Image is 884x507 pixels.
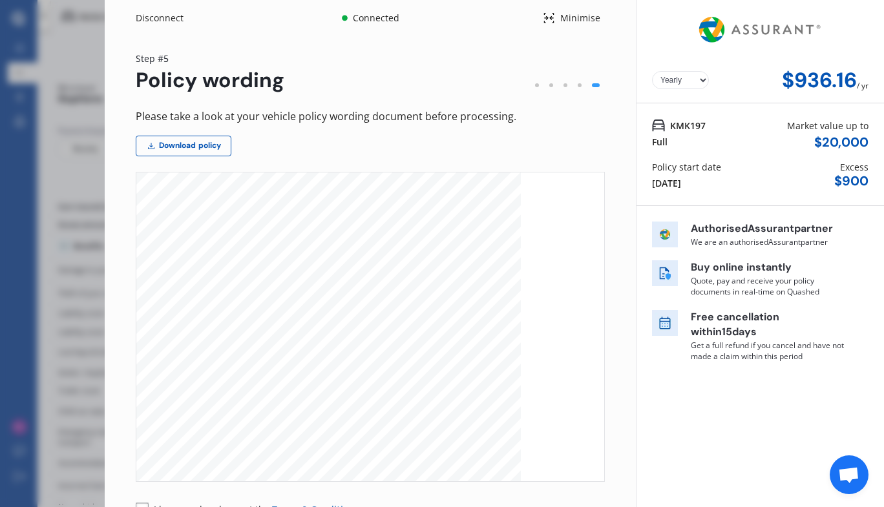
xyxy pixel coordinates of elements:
[192,406,310,411] span: which the premium has been received by Us.
[178,358,273,364] span: IMPORTANT INFORMATION FOR YOU
[136,12,198,25] div: Disconnect
[178,473,221,479] span: TYPE OF COVER
[192,419,483,424] span: or if any information is not correctly stated, please return them at once and ask for the correct...
[192,378,473,384] span: declaration. Please read it so You know exactly what You are covered for. If You do not fully und...
[691,310,846,340] p: Free cancellation within 15 days
[555,12,605,25] div: Minimise
[178,291,483,296] span: You are important to Us and We welcome You as a valued customer. You have entrusted Us with the i...
[178,277,221,283] span: Insurance Policy.
[857,68,868,92] div: / yr
[840,160,868,174] div: Excess
[192,459,226,465] span: DEFINITIONS.
[691,275,846,297] p: Quote, pay and receive your policy documents in real-time on Quashed
[192,446,412,451] span: Please read the section entitled YOUR DUTY OF DISCLOSURE in this Insurance Policy.
[136,136,231,156] a: Download policy
[834,174,868,189] div: $ 900
[178,264,464,269] span: This is Your Insurance Policy, which sets out what You are covered for and explains what You will...
[814,135,868,150] div: $ 20,000
[192,433,483,439] span: cover You if all statements made to Us were not entirely correct and truthful. If there is any in...
[652,260,678,286] img: buy online icon
[178,297,357,303] span: Vehicle – one of Your most valuable possessions. We value that trust.
[782,68,857,92] div: $936.16
[178,338,377,344] span: company with NZ Company No 920655) of [STREET_ADDRESS] (VSC). The
[178,371,183,377] span: 1.
[695,5,825,54] img: Assurant.png
[178,412,183,418] span: 3.
[192,385,484,391] span: Insurance Policy please contact Assurant, who will be able to explain it to You. Any claims and g...
[192,426,488,431] span: This Insurance Policy has been arranged on the basis of information supplied by You. It may be th...
[670,119,706,132] span: KMK197
[652,160,721,174] div: Policy start date
[178,271,481,276] span: responsibilities and how to make a claim. We have authorised Protecta Insurance and their agents ...
[192,392,364,398] span: should be directed to Assurant. Please phone [PHONE_NUMBER].
[178,453,183,459] span: 5.
[192,398,481,404] span: Unless otherwise stated, all cover is subject to the loss or damage occurring during the Period o...
[691,236,846,247] p: We are an authorised Assurant partner
[192,371,459,377] span: This is Your Insurance Policy which consists of this wording, Your proposal, Certificate of Insur...
[178,311,224,316] span: INSURER DETAILS
[178,344,408,350] span: insurance is underwritten by VSC. Protecta and VSC are part of the Assurant, Inc. group.
[178,331,585,337] span: [GEOGRAPHIC_DATA], [GEOGRAPHIC_DATA] (Protecta) as agent for [US_STATE] Surety Company Inc, [GEOG...
[136,52,284,65] div: Step # 5
[178,250,329,256] span: WELCOME TO YOUR MOTOR VEHICLE INSURANCE POLICY
[691,222,846,236] p: Authorised Assurant partner
[178,426,183,431] span: 4.
[652,222,678,247] img: insurer icon
[691,260,846,275] p: Buy online instantly
[691,340,846,362] p: Get a full refund if you cancel and have not made a claim within this period
[652,176,681,190] div: [DATE]
[192,453,487,459] span: Words and phrases that have special meaning will be found at the rear of this Insurance Policy un...
[830,455,868,494] div: Open chat
[652,135,668,149] div: Full
[136,108,605,125] div: Please take a look at your vehicle policy wording document before processing.
[178,324,535,330] span: This insurance is issued by Protecta Insurance New Zealand Limited (NZ Company No 312700) of [STR...
[652,310,678,336] img: free cancel icon
[192,439,484,445] span: We have not been given, or if any circumstances have changed during the Period of Insurance, You ...
[136,68,284,92] div: Policy wording
[178,398,183,404] span: 2.
[787,119,868,132] div: Market value up to
[192,412,485,418] span: Please examine this Insurance Policy and the Certificate of Insurance and if they do not meet You...
[350,12,401,25] div: Connected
